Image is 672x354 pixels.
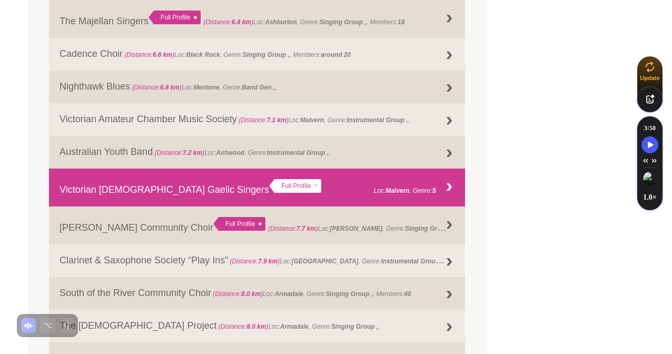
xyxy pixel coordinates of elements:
a: Australian Youth Band (Distance:7.2 km)Loc:Ashwood, Genre:Instrumental Group ,, [49,136,465,169]
span: Loc: , Genre: , [268,222,453,233]
strong: 7.2 km [183,149,202,156]
strong: Malvern [300,116,324,124]
a: [PERSON_NAME] Community Choir Full Profile (Distance:7.7 km)Loc:[PERSON_NAME], Genre:Singing Grou... [49,206,465,244]
strong: Ashburton [265,18,297,26]
strong: Armadale [280,323,309,330]
span: (Distance: ) [124,51,174,58]
strong: 7.9 km [258,258,278,265]
a: Clarinet & Saxophone Society “Play Ins” (Distance:7.9 km)Loc:[GEOGRAPHIC_DATA], Genre:Instrumenta... [49,244,465,277]
span: (Distance: ) [219,323,269,330]
strong: Singing Group , [331,323,378,330]
strong: 6.6 km [153,51,172,58]
a: Victorian Amateur Chamber Music Society (Distance:7.1 km)Loc:Malvern, Genre:Instrumental Group ,, [49,103,465,136]
strong: Ashwood [216,149,244,156]
strong: Singing Group , [319,18,366,26]
a: South of the River Community Choir (Distance:8.0 km)Loc:Armadale, Genre:Singing Group ,, Members:40 [49,277,465,310]
strong: [PERSON_NAME] [330,225,382,232]
span: (Distance: ) [268,225,318,232]
a: Nighthawk Blues (Distance:6.8 km)Loc:Mentone, Genre:Band Gen ,, [49,71,465,103]
strong: 40 [404,290,411,298]
span: (Distance: ) [154,149,204,156]
strong: 7.1 km [267,116,286,124]
strong: Singing Group , [243,51,290,58]
strong: Armadale [274,290,303,298]
strong: 18 [398,18,404,26]
span: (Distance: ) [239,116,289,124]
div: Full Profile [149,11,201,24]
strong: Band Gen , [242,84,275,91]
strong: 8.0 km [241,290,261,298]
strong: Singing Group , [432,184,479,195]
strong: 7.4 km [352,187,372,194]
span: Loc: , Genre: , [130,84,276,91]
div: Full Profile [269,179,321,193]
strong: [GEOGRAPHIC_DATA] [292,258,359,265]
a: Victorian [DEMOGRAPHIC_DATA] Gaelic Singers Full Profile (Distance:7.4 km)Loc:Malvern, Genre:Sing... [49,169,465,206]
strong: Singing Group , [405,222,452,233]
a: The [DEMOGRAPHIC_DATA] Project (Distance:8.0 km)Loc:Armadale, Genre:Singing Group ,, [49,310,465,342]
strong: Instrumental Group , [267,149,329,156]
span: Loc: , Genre: , [237,116,410,124]
strong: Mentone [193,84,219,91]
span: Loc: , Genre: , Members: [228,255,481,265]
span: Loc: , Genre: , Members: [211,290,411,298]
span: Loc: , Genre: , Members: [203,18,404,26]
strong: around 20 [321,51,351,58]
strong: Singing Group , [326,290,373,298]
span: (Distance: ) [230,258,280,265]
strong: Malvern [386,187,409,194]
strong: Instrumental Group , [347,116,408,124]
span: Loc: , Genre: , [153,149,330,156]
span: Loc: , Genre: , Members: [123,51,351,58]
span: (Distance: ) [324,187,374,194]
strong: 6.4 km [232,18,251,26]
span: Loc: , Genre: , [324,184,480,195]
strong: Instrumental Group , [381,255,445,265]
span: (Distance: ) [213,290,263,298]
strong: 8.0 km [246,323,266,330]
strong: 7.7 km [297,225,316,232]
strong: 6.8 km [160,84,180,91]
span: Loc: , Genre: , [216,323,380,330]
div: Full Profile [213,217,265,231]
span: (Distance: ) [132,84,182,91]
span: (Distance: ) [203,18,253,26]
strong: Black Rock [186,51,220,58]
a: Cadence Choir (Distance:6.6 km)Loc:Black Rock, Genre:Singing Group ,, Members:around 20 [49,38,465,71]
